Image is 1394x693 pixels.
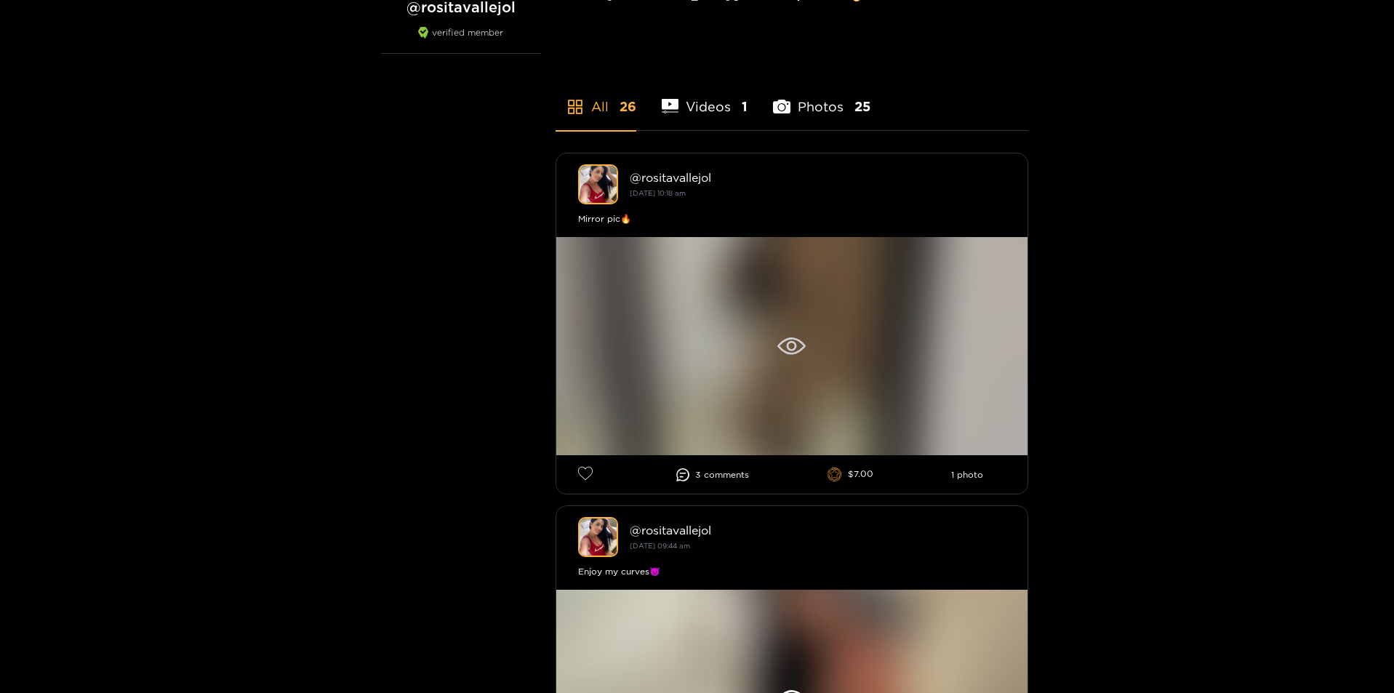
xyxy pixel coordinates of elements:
li: Videos [662,65,748,130]
li: 3 [676,468,749,481]
small: [DATE] 10:18 am [630,189,686,197]
span: 25 [854,97,870,116]
li: All [556,65,636,130]
div: @ rositavallejol [630,171,1006,184]
li: $7.00 [828,468,873,482]
div: Enjoy my curves😈 [578,564,1006,579]
li: Photos [773,65,870,130]
span: appstore [566,98,584,116]
span: comment s [704,470,749,480]
div: @ rositavallejol [630,524,1006,537]
span: 1 [742,97,748,116]
div: Mirror pic🔥 [578,212,1006,226]
img: rositavallejol [578,517,618,557]
li: 1 photo [951,470,983,480]
small: [DATE] 09:44 am [630,542,690,550]
span: 26 [620,97,636,116]
img: rositavallejol [578,164,618,204]
div: verified member [381,27,541,54]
